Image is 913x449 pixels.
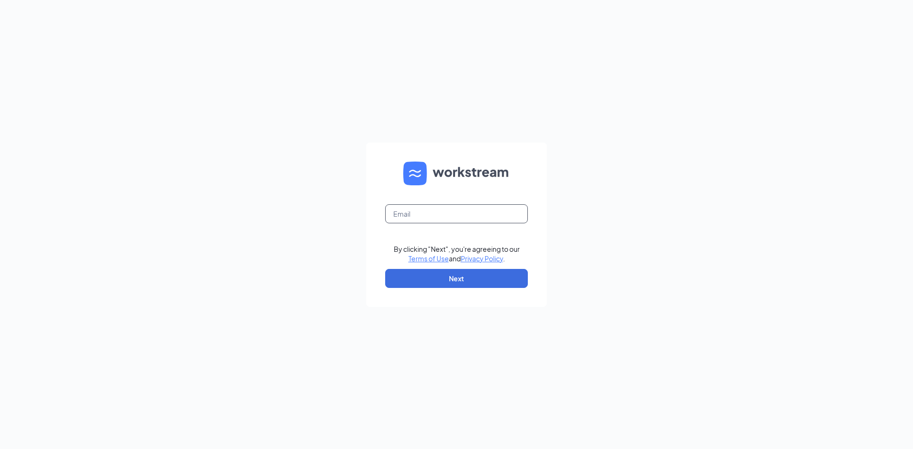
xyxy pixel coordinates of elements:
[385,269,528,288] button: Next
[461,254,503,263] a: Privacy Policy
[394,244,520,263] div: By clicking "Next", you're agreeing to our and .
[385,204,528,223] input: Email
[408,254,449,263] a: Terms of Use
[403,162,510,185] img: WS logo and Workstream text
